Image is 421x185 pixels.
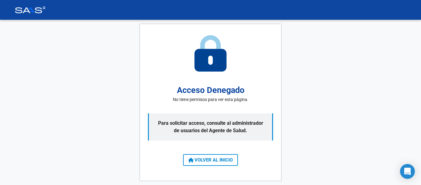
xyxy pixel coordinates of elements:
[15,6,46,13] img: Logo SAAS
[177,84,244,97] h2: Acceso Denegado
[148,113,273,141] p: Para solicitar acceso, consulte al administrador de usuarios del Agente de Salud.
[173,96,248,103] p: No tiene permisos para ver esta página.
[194,35,227,72] img: access-denied
[188,157,233,163] span: VOLVER AL INICIO
[183,154,238,166] button: VOLVER AL INICIO
[400,164,415,179] div: Open Intercom Messenger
